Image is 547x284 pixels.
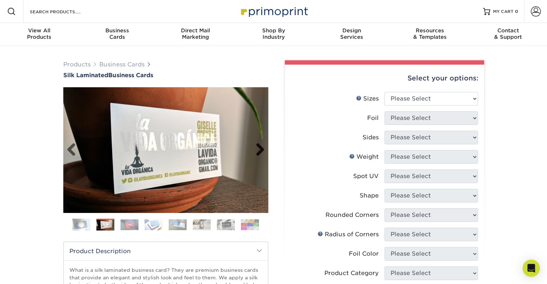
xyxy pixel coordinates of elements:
[313,27,391,40] div: Services
[313,27,391,34] span: Design
[120,219,138,230] img: Business Cards 03
[391,27,469,40] div: & Templates
[324,269,379,278] div: Product Category
[241,219,259,230] img: Business Cards 08
[169,219,187,230] img: Business Cards 05
[493,9,514,15] span: MY CART
[217,219,235,230] img: Business Cards 07
[63,72,108,79] span: Silk Laminated
[156,23,234,46] a: Direct MailMarketing
[515,9,518,14] span: 0
[523,260,540,277] div: Open Intercom Messenger
[367,114,379,122] div: Foil
[318,230,379,239] div: Radius of Corners
[72,216,90,234] img: Business Cards 01
[291,65,478,92] div: Select your options:
[360,191,379,200] div: Shape
[78,23,156,46] a: BusinessCards
[349,250,379,258] div: Foil Color
[78,27,156,34] span: Business
[234,27,313,34] span: Shop By
[325,211,379,219] div: Rounded Corners
[469,23,547,46] a: Contact& Support
[145,219,163,230] img: Business Cards 04
[63,72,268,79] a: Silk LaminatedBusiness Cards
[193,219,211,230] img: Business Cards 06
[64,242,268,260] h2: Product Description
[156,27,234,40] div: Marketing
[356,94,379,103] div: Sizes
[29,7,99,16] input: SEARCH PRODUCTS.....
[391,23,469,46] a: Resources& Templates
[234,23,313,46] a: Shop ByIndustry
[63,61,91,68] a: Products
[469,27,547,40] div: & Support
[353,172,379,181] div: Spot UV
[96,220,114,231] img: Business Cards 02
[99,61,145,68] a: Business Cards
[349,153,379,161] div: Weight
[469,27,547,34] span: Contact
[63,72,268,79] h1: Business Cards
[156,27,234,34] span: Direct Mail
[63,87,268,213] img: Silk Laminated 02
[78,27,156,40] div: Cards
[363,133,379,142] div: Sides
[313,23,391,46] a: DesignServices
[234,27,313,40] div: Industry
[391,27,469,34] span: Resources
[238,4,310,19] img: Primoprint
